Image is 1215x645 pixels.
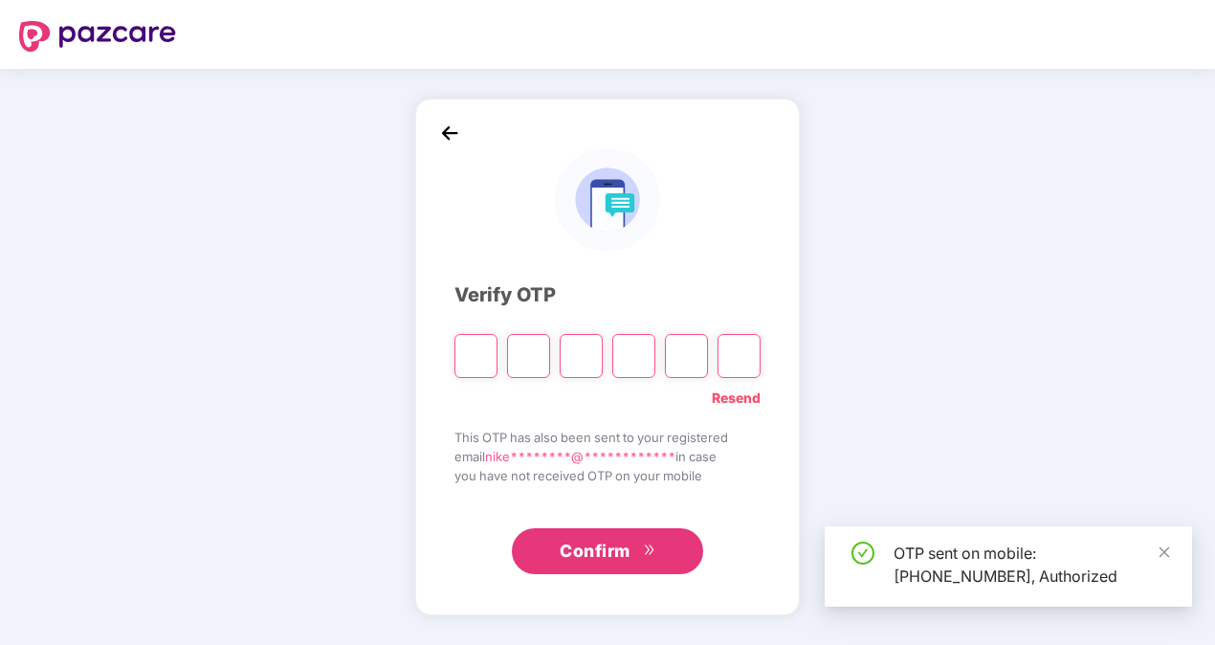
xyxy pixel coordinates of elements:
[560,334,603,378] input: Digit 3
[454,447,761,466] span: email in case
[612,334,655,378] input: Digit 4
[560,538,630,565] span: Confirm
[851,542,874,565] span: check-circle
[454,280,761,310] div: Verify OTP
[435,119,464,147] img: back_icon
[712,388,761,409] a: Resend
[454,466,761,485] span: you have not received OTP on your mobile
[894,542,1169,588] div: OTP sent on mobile: [PHONE_NUMBER], Authorized
[1158,545,1171,559] span: close
[512,528,703,574] button: Confirmdouble-right
[454,428,761,447] span: This OTP has also been sent to your registered
[19,21,176,52] img: logo
[507,334,550,378] input: Digit 2
[555,147,659,252] img: logo
[643,544,655,559] span: double-right
[665,334,708,378] input: Digit 5
[454,334,497,378] input: Please enter verification code. Digit 1
[718,334,761,378] input: Digit 6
